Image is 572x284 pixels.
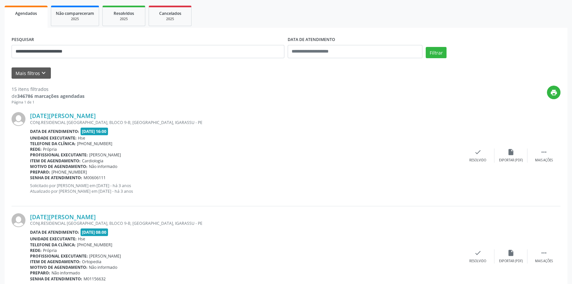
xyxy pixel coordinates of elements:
b: Preparo: [30,169,50,175]
span: Resolvidos [114,11,134,16]
b: Profissional executante: [30,253,88,259]
b: Data de atendimento: [30,129,79,134]
span: [PERSON_NAME] [89,253,121,259]
b: Preparo: [30,270,50,276]
span: Não compareceram [56,11,94,16]
b: Profissional executante: [30,152,88,158]
span: Cardiologia [82,158,103,164]
img: img [12,112,25,126]
span: Ortopedia [82,259,101,264]
div: 2025 [56,17,94,21]
div: 2025 [107,17,140,21]
span: Cancelados [159,11,181,16]
div: Exportar (PDF) [499,158,523,163]
i: insert_drive_file [507,249,515,257]
i: check [474,249,482,257]
div: Página 1 de 1 [12,100,85,105]
div: Resolvido [469,158,486,163]
div: Resolvido [469,259,486,264]
span: Não informado [52,270,80,276]
span: Não informado [89,164,117,169]
button: Mais filtroskeyboard_arrow_down [12,67,51,79]
span: Hse [78,135,85,141]
div: Mais ações [535,259,553,264]
span: [DATE] 16:00 [81,128,108,135]
i:  [540,148,548,156]
b: Item de agendamento: [30,158,81,164]
div: Mais ações [535,158,553,163]
span: M01156632 [84,276,106,282]
span: Própria [43,248,57,253]
b: Senha de atendimento: [30,175,82,181]
div: 15 itens filtrados [12,86,85,93]
span: [PHONE_NUMBER] [77,141,112,146]
span: [PHONE_NUMBER] [77,242,112,248]
i: keyboard_arrow_down [40,69,47,77]
b: Unidade executante: [30,135,77,141]
div: CONJ.RESIDENCIAL [GEOGRAPHIC_DATA], BLOCO 9-B, [GEOGRAPHIC_DATA], IGARASSU - PE [30,120,461,125]
i: check [474,148,482,156]
label: PESQUISAR [12,35,34,45]
b: Senha de atendimento: [30,276,82,282]
strong: 346786 marcações agendadas [17,93,85,99]
span: Hse [78,236,85,242]
label: DATA DE ATENDIMENTO [288,35,335,45]
p: Solicitado por [PERSON_NAME] em [DATE] - há 3 anos Atualizado por [PERSON_NAME] em [DATE] - há 3 ... [30,183,461,194]
b: Rede: [30,146,42,152]
span: Não informado [89,264,117,270]
button: print [547,86,560,99]
span: [PERSON_NAME] [89,152,121,158]
div: CONJ.RESIDENCIAL [GEOGRAPHIC_DATA], BLOCO 9-B, [GEOGRAPHIC_DATA], IGARASSU - PE [30,221,461,226]
b: Telefone da clínica: [30,242,76,248]
span: Agendados [15,11,37,16]
b: Motivo de agendamento: [30,164,88,169]
b: Rede: [30,248,42,253]
b: Motivo de agendamento: [30,264,88,270]
span: [PHONE_NUMBER] [52,169,87,175]
i:  [540,249,548,257]
span: M00606111 [84,175,106,181]
img: img [12,213,25,227]
i: insert_drive_file [507,148,515,156]
a: [DATE][PERSON_NAME] [30,213,96,221]
b: Item de agendamento: [30,259,81,264]
div: Exportar (PDF) [499,259,523,264]
div: 2025 [154,17,187,21]
span: Própria [43,146,57,152]
b: Data de atendimento: [30,229,79,235]
span: [DATE] 08:00 [81,228,108,236]
a: [DATE][PERSON_NAME] [30,112,96,119]
div: de [12,93,85,100]
b: Telefone da clínica: [30,141,76,146]
button: Filtrar [426,47,447,58]
i: print [550,89,557,96]
b: Unidade executante: [30,236,77,242]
